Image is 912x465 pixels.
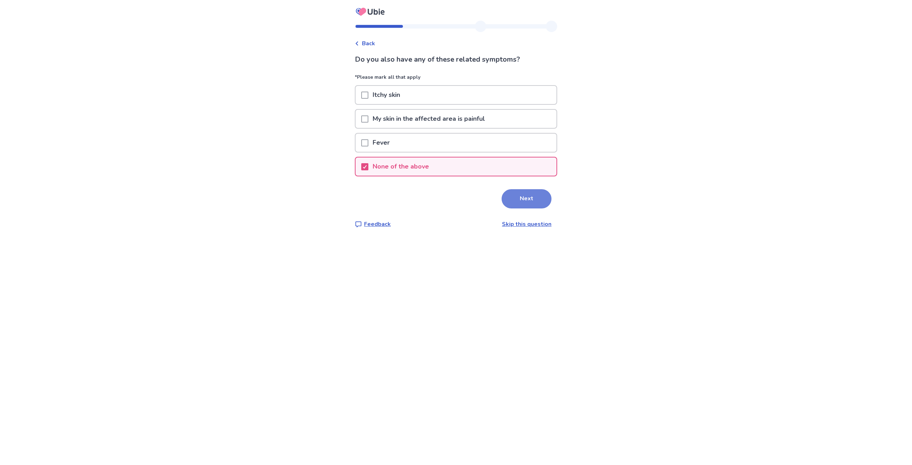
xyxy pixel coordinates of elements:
[368,86,404,104] p: Itchy skin
[362,39,375,48] span: Back
[355,73,557,85] p: *Please mark all that apply
[502,220,551,228] a: Skip this question
[368,157,433,176] p: None of the above
[355,220,391,228] a: Feedback
[368,134,394,152] p: Fever
[364,220,391,228] p: Feedback
[368,110,489,128] p: My skin in the affected area is painful
[355,54,557,65] p: Do you also have any of these related symptoms?
[502,189,551,208] button: Next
